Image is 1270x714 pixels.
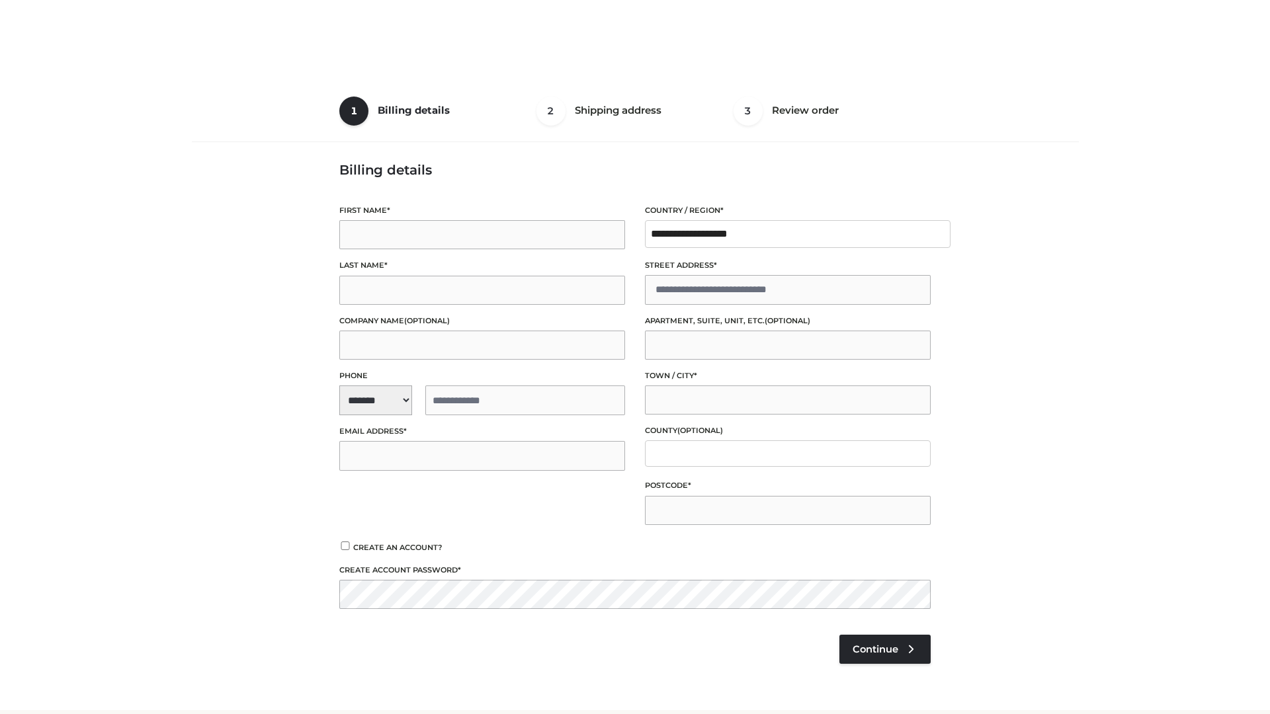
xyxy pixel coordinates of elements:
label: Create account password [339,564,931,576]
label: Phone [339,370,625,382]
label: Last name [339,259,625,272]
label: Country / Region [645,204,931,217]
a: Continue [839,635,931,664]
label: Email address [339,425,625,438]
span: (optional) [765,316,810,325]
label: Company name [339,315,625,327]
span: Continue [853,643,898,655]
input: Create an account? [339,541,351,550]
span: 1 [339,97,368,126]
label: Apartment, suite, unit, etc. [645,315,931,327]
label: Postcode [645,479,931,492]
span: Shipping address [575,104,661,116]
span: 2 [536,97,566,126]
label: First name [339,204,625,217]
h3: Billing details [339,162,931,178]
span: 3 [734,97,763,126]
span: (optional) [677,426,723,435]
label: Street address [645,259,931,272]
span: Create an account? [353,543,443,552]
label: County [645,424,931,437]
label: Town / City [645,370,931,382]
span: Billing details [378,104,450,116]
span: Review order [772,104,839,116]
span: (optional) [404,316,450,325]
